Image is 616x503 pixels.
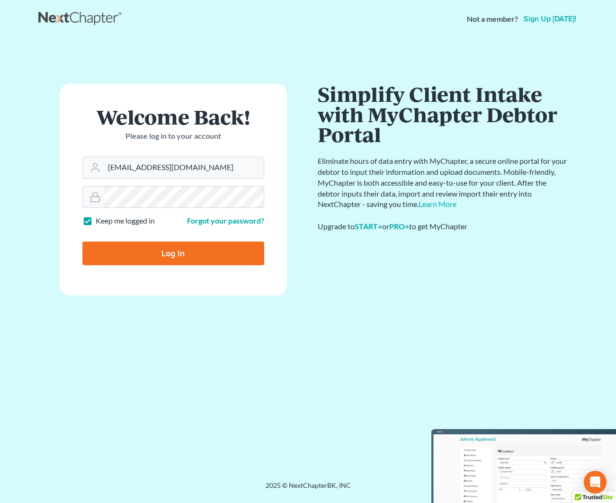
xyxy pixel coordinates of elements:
a: Forgot your password? [187,216,264,225]
p: Eliminate hours of data entry with MyChapter, a secure online portal for your debtor to input the... [318,156,569,210]
a: PRO+ [389,222,409,231]
a: START+ [355,222,382,231]
a: Sign up [DATE]! [522,15,578,23]
h1: Welcome Back! [82,107,264,127]
strong: Not a member? [467,14,518,25]
div: Upgrade to or to get MyChapter [318,221,569,232]
div: 2025 © NextChapterBK, INC [38,481,578,498]
p: Please log in to your account [82,131,264,142]
input: Email Address [104,157,264,178]
div: Open Intercom Messenger [584,471,607,494]
h1: Simplify Client Intake with MyChapter Debtor Portal [318,84,569,144]
label: Keep me logged in [96,216,155,226]
a: Learn More [419,199,456,208]
input: Log In [82,242,264,265]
